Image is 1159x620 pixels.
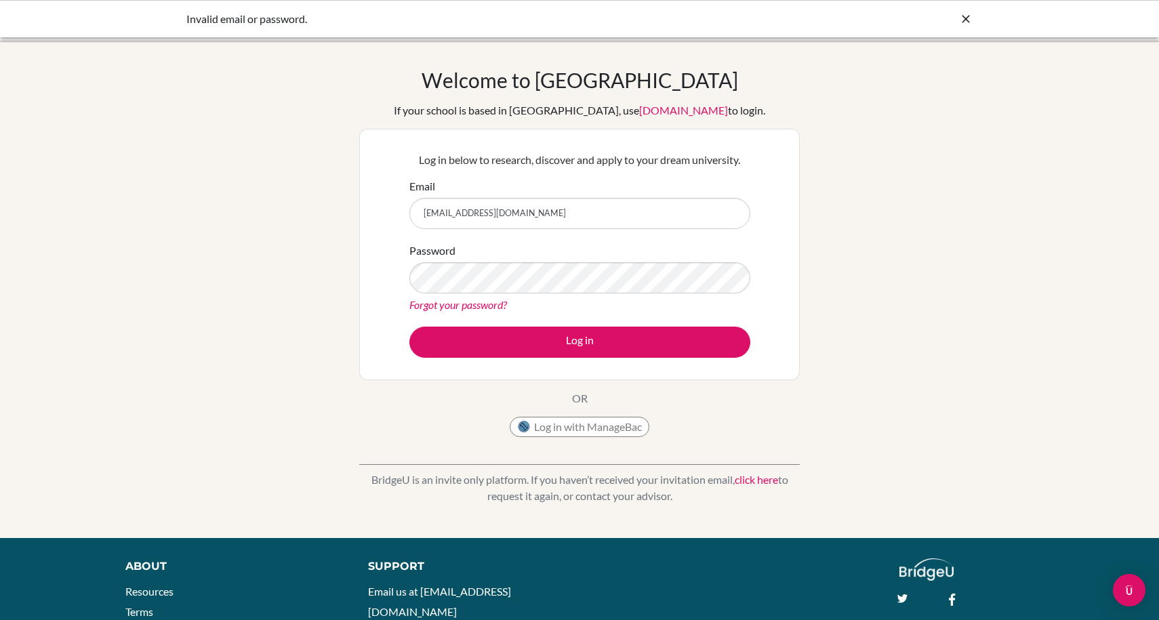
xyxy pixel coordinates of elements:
[899,558,954,581] img: logo_white@2x-f4f0deed5e89b7ecb1c2cc34c3e3d731f90f0f143d5ea2071677605dd97b5244.png
[409,298,507,311] a: Forgot your password?
[359,472,800,504] p: BridgeU is an invite only platform. If you haven’t received your invitation email, to request it ...
[186,11,769,27] div: Invalid email or password.
[125,585,174,598] a: Resources
[409,327,750,358] button: Log in
[368,558,565,575] div: Support
[422,68,738,92] h1: Welcome to [GEOGRAPHIC_DATA]
[409,243,455,259] label: Password
[409,178,435,194] label: Email
[394,102,765,119] div: If your school is based in [GEOGRAPHIC_DATA], use to login.
[368,585,511,618] a: Email us at [EMAIL_ADDRESS][DOMAIN_NAME]
[572,390,588,407] p: OR
[735,473,778,486] a: click here
[409,152,750,168] p: Log in below to research, discover and apply to your dream university.
[1113,574,1145,606] div: Open Intercom Messenger
[125,558,338,575] div: About
[510,417,649,437] button: Log in with ManageBac
[639,104,728,117] a: [DOMAIN_NAME]
[125,605,153,618] a: Terms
